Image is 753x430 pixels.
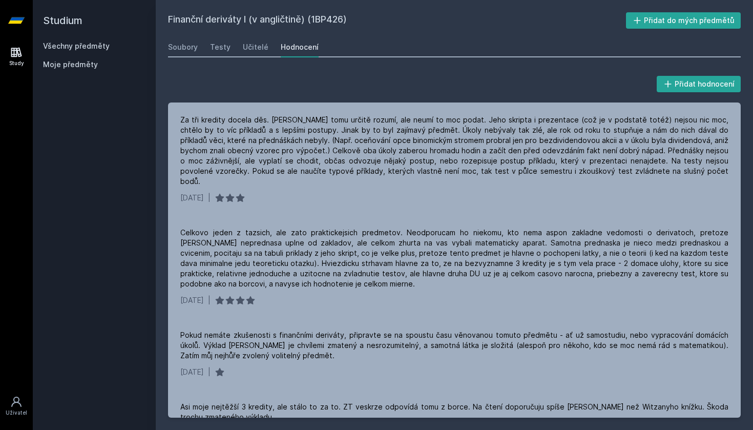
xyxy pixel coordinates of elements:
div: [DATE] [180,295,204,305]
div: Soubory [168,42,198,52]
div: | [208,295,211,305]
div: Za tři kredity docela děs. [PERSON_NAME] tomu určitě rozumí, ale neumí to moc podat. Jeho skripta... [180,115,728,187]
div: Uživatel [6,409,27,417]
a: Učitelé [243,37,268,57]
div: Testy [210,42,231,52]
a: Hodnocení [281,37,319,57]
a: Uživatel [2,391,31,422]
div: | [208,367,211,377]
div: [DATE] [180,193,204,203]
button: Přidat do mých předmětů [626,12,741,29]
div: Celkovo jeden z tazsich, ale zato praktickejsich predmetov. Neodporucam ho niekomu, kto nema aspo... [180,228,728,289]
a: Testy [210,37,231,57]
button: Přidat hodnocení [657,76,741,92]
div: Study [9,59,24,67]
a: Všechny předměty [43,42,110,50]
div: Hodnocení [281,42,319,52]
a: Study [2,41,31,72]
div: | [208,193,211,203]
div: Asi moje nejtěžší 3 kredity, ale stálo to za to. ZT veskrze odpovídá tomu z borce. Na čtení dopor... [180,402,728,422]
div: [DATE] [180,367,204,377]
span: Moje předměty [43,59,98,70]
div: Pokud nemáte zkušenosti s finančními deriváty, připravte se na spoustu času věnovanou tomuto před... [180,330,728,361]
h2: Finanční deriváty I (v angličtině) (1BP426) [168,12,626,29]
div: Učitelé [243,42,268,52]
a: Soubory [168,37,198,57]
